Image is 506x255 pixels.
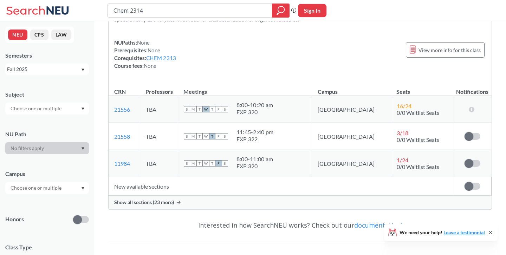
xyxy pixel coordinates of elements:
[236,163,273,170] div: EXP 320
[30,30,48,40] button: CPS
[203,160,209,166] span: W
[196,106,203,112] span: T
[114,160,130,167] a: 11984
[51,30,71,40] button: LAW
[7,184,66,192] input: Choose one or multiple
[148,47,160,53] span: None
[184,160,190,166] span: S
[453,81,492,96] th: Notifications
[7,65,80,73] div: Fall 2025
[140,96,178,123] td: TBA
[222,106,228,112] span: S
[419,46,481,54] span: View more info for this class
[109,177,453,196] td: New available sections
[5,243,89,251] span: Class Type
[397,103,411,109] span: 16 / 24
[146,55,176,61] a: CHEM 2313
[215,160,222,166] span: F
[391,81,453,96] th: Seats
[184,106,190,112] span: S
[5,142,89,154] div: Dropdown arrow
[312,96,391,123] td: [GEOGRAPHIC_DATA]
[397,163,439,170] span: 0/0 Waitlist Seats
[178,81,312,96] th: Meetings
[114,199,174,205] span: Show all sections (23 more)
[5,91,89,98] div: Subject
[8,30,27,40] button: NEU
[190,106,196,112] span: M
[397,136,439,143] span: 0/0 Waitlist Seats
[137,39,150,46] span: None
[209,106,215,112] span: T
[5,103,89,115] div: Dropdown arrow
[400,230,485,235] span: We need your help!
[5,130,89,138] div: NU Path
[113,5,267,17] input: Class, professor, course number, "phrase"
[298,4,326,17] button: Sign In
[397,130,408,136] span: 3 / 18
[196,160,203,166] span: T
[203,106,209,112] span: W
[209,133,215,139] span: T
[209,160,215,166] span: T
[5,170,89,178] div: Campus
[114,133,130,140] a: 21558
[277,6,285,15] svg: magnifying glass
[114,88,126,96] div: CRN
[222,133,228,139] span: S
[144,63,156,69] span: None
[190,133,196,139] span: M
[236,156,273,163] div: 8:00 - 11:00 am
[312,123,391,150] td: [GEOGRAPHIC_DATA]
[81,107,85,110] svg: Dropdown arrow
[203,133,209,139] span: W
[5,182,89,194] div: Dropdown arrow
[5,215,24,223] p: Honors
[196,133,203,139] span: T
[109,196,492,209] div: Show all sections (23 more)
[140,123,178,150] td: TBA
[236,136,273,143] div: EXP 322
[114,106,130,113] a: 21556
[272,4,290,18] div: magnifying glass
[140,150,178,177] td: TBA
[81,147,85,150] svg: Dropdown arrow
[354,221,402,229] a: documentation!
[184,133,190,139] span: S
[215,133,222,139] span: F
[114,39,176,70] div: NUPaths: Prerequisites: Corequisites: Course fees:
[7,104,66,113] input: Choose one or multiple
[236,129,273,136] div: 11:45 - 2:40 pm
[397,157,408,163] span: 1 / 24
[5,64,89,75] div: Fall 2025Dropdown arrow
[222,160,228,166] span: S
[236,109,273,116] div: EXP 320
[312,150,391,177] td: [GEOGRAPHIC_DATA]
[190,160,196,166] span: M
[81,68,85,71] svg: Dropdown arrow
[443,229,485,235] a: Leave a testimonial
[397,109,439,116] span: 0/0 Waitlist Seats
[215,106,222,112] span: F
[140,81,178,96] th: Professors
[81,187,85,190] svg: Dropdown arrow
[108,215,492,235] div: Interested in how SearchNEU works? Check out our
[312,81,391,96] th: Campus
[236,102,273,109] div: 8:00 - 10:20 am
[5,52,89,59] div: Semesters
